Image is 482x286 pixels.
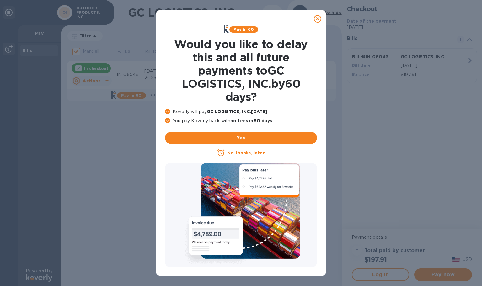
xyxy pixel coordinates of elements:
p: You pay Koverly back with [165,117,317,124]
h1: Would you like to delay this and all future payments to GC LOGISTICS, INC. by 60 days ? [165,38,317,103]
b: GC LOGISTICS, INC. [DATE] [207,109,267,114]
b: Pay in 60 [233,27,254,32]
b: no fees in 60 days . [230,118,273,123]
button: Yes [165,132,317,144]
p: Koverly will pay [165,108,317,115]
span: Yes [170,134,312,142]
u: No thanks, later [227,150,265,155]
